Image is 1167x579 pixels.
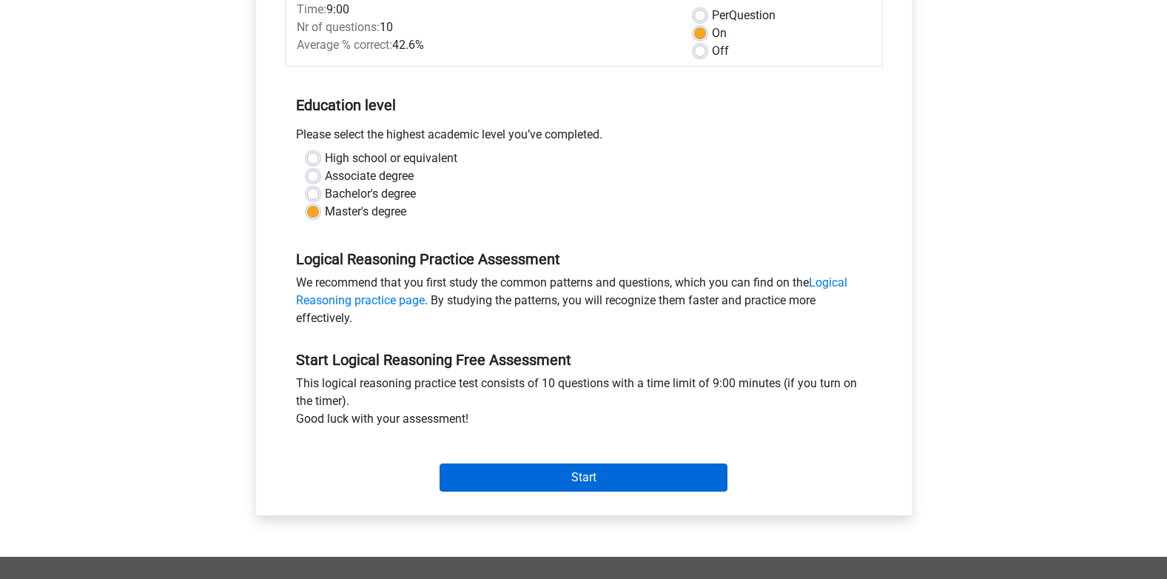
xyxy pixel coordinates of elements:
label: Bachelor's degree [325,185,416,203]
label: High school or equivalent [325,150,457,167]
label: On [712,24,727,42]
div: Please select the highest academic level you’ve completed. [285,126,883,150]
span: Nr of questions: [297,20,380,34]
label: Off [712,42,729,60]
label: Master's degree [325,203,406,221]
label: Question [712,7,776,24]
label: Associate degree [325,167,414,185]
span: Time: [297,2,326,16]
div: 9:00 [286,1,683,19]
div: This logical reasoning practice test consists of 10 questions with a time limit of 9:00 minutes (... [285,375,883,434]
div: We recommend that you first study the common patterns and questions, which you can find on the . ... [285,274,883,333]
div: 42.6% [286,36,683,54]
span: Per [712,8,729,22]
h5: Logical Reasoning Practice Assessment [296,250,872,268]
input: Start [440,463,727,492]
h5: Start Logical Reasoning Free Assessment [296,351,872,369]
h5: Education level [296,90,872,120]
span: Average % correct: [297,38,392,52]
div: 10 [286,19,683,36]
